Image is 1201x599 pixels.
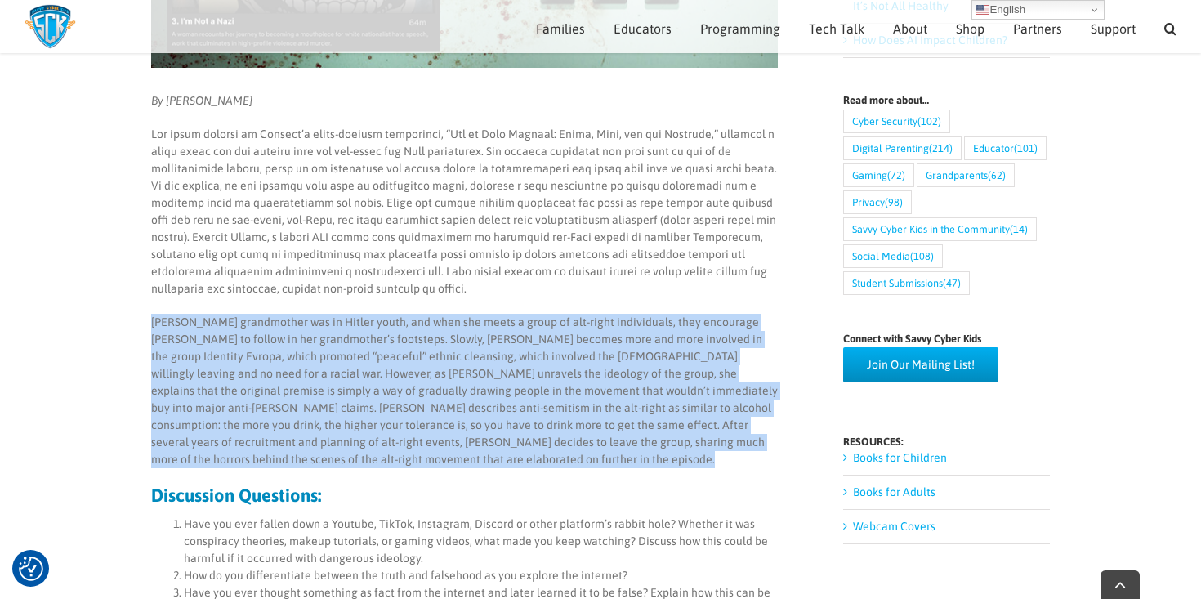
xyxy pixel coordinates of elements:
span: (14) [1010,218,1028,240]
span: (98) [885,191,903,213]
a: Educator (101 items) [964,136,1047,160]
span: Shop [956,22,984,35]
img: en [976,3,989,16]
a: Digital Parenting (214 items) [843,136,962,160]
a: Gaming (72 items) [843,163,914,187]
span: Partners [1013,22,1062,35]
button: Consent Preferences [19,557,43,581]
span: Educators [614,22,672,35]
a: Books for Children [853,451,947,464]
a: Grandparents (62 items) [917,163,1015,187]
a: Privacy (98 items) [843,190,912,214]
span: Families [536,22,585,35]
span: Programming [700,22,780,35]
span: (214) [929,137,953,159]
h4: RESOURCES: [843,436,1050,447]
a: Webcam Covers [853,520,935,533]
span: (108) [910,245,934,267]
span: (62) [988,164,1006,186]
a: Join Our Mailing List! [843,347,998,382]
span: (102) [917,110,941,132]
h4: Connect with Savvy Cyber Kids [843,333,1050,344]
li: Have you ever fallen down a Youtube, TikTok, Instagram, Discord or other platform’s rabbit hole? ... [184,516,778,567]
a: Savvy Cyber Kids in the Community (14 items) [843,217,1037,241]
span: (101) [1014,137,1038,159]
img: Revisit consent button [19,557,43,581]
a: Student Submissions (47 items) [843,271,970,295]
span: (72) [887,164,905,186]
p: [PERSON_NAME] grandmother was in Hitler youth, and when she meets a group of alt-right individual... [151,314,778,468]
span: (47) [943,272,961,294]
span: Support [1091,22,1136,35]
a: Social Media (108 items) [843,244,943,268]
span: About [893,22,927,35]
h4: Read more about… [843,95,1050,105]
a: Books for Adults [853,485,935,498]
li: How do you differentiate between the truth and falsehood as you explore the internet? [184,567,778,584]
span: Tech Talk [809,22,864,35]
span: Join Our Mailing List! [867,358,975,372]
p: Lor ipsum dolorsi am Consect’a elits-doeiusm temporinci, “Utl et Dolo Magnaal: Enima, Mini, ven q... [151,126,778,297]
strong: Discussion Questions: [151,485,321,506]
img: Savvy Cyber Kids Logo [25,4,76,49]
em: By [PERSON_NAME] [151,94,252,107]
a: Cyber Security (102 items) [843,110,950,133]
